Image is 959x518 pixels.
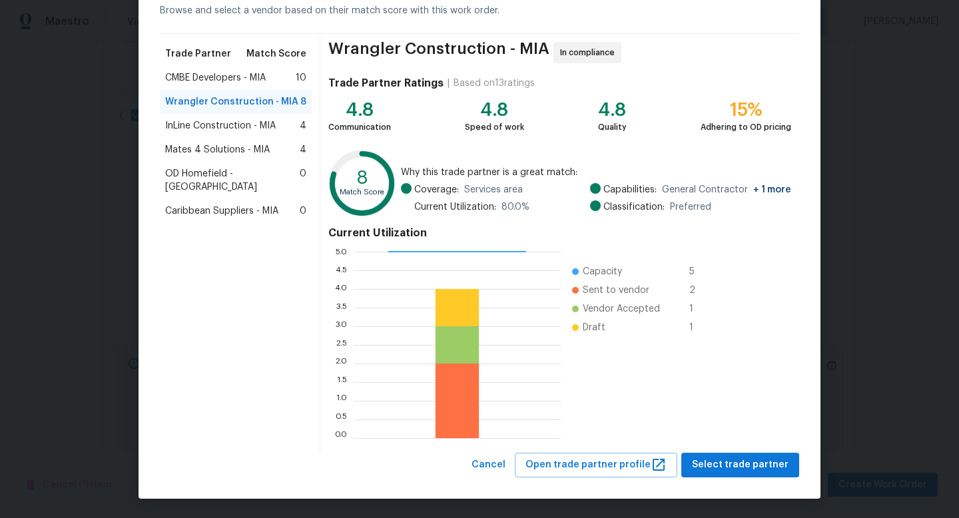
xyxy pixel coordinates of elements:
[296,71,306,85] span: 10
[603,183,657,196] span: Capabilities:
[583,265,622,278] span: Capacity
[328,226,791,240] h4: Current Utilization
[300,119,306,132] span: 4
[337,378,347,386] text: 1.5
[328,42,549,63] span: Wrangler Construction - MIA
[464,183,523,196] span: Services area
[753,185,791,194] span: + 1 more
[165,167,300,194] span: OD Homefield - [GEOGRAPHIC_DATA]
[328,77,444,90] h4: Trade Partner Ratings
[335,360,347,368] text: 2.0
[414,200,496,214] span: Current Utilization:
[465,121,524,134] div: Speed of work
[701,121,791,134] div: Adhering to OD pricing
[246,47,306,61] span: Match Score
[583,321,605,334] span: Draft
[662,183,791,196] span: General Contractor
[444,77,454,90] div: |
[334,285,347,293] text: 4.0
[598,121,627,134] div: Quality
[692,457,789,473] span: Select trade partner
[525,457,667,473] span: Open trade partner profile
[560,46,620,59] span: In compliance
[681,453,799,477] button: Select trade partner
[328,121,391,134] div: Communication
[472,457,505,473] span: Cancel
[335,415,347,423] text: 0.5
[336,397,347,405] text: 1.0
[328,103,391,117] div: 4.8
[165,95,298,109] span: Wrangler Construction - MIA
[414,183,459,196] span: Coverage:
[466,453,511,477] button: Cancel
[583,284,649,297] span: Sent to vendor
[300,95,306,109] span: 8
[603,200,665,214] span: Classification:
[356,168,368,187] text: 8
[336,341,347,349] text: 2.5
[335,266,347,274] text: 4.5
[300,204,306,218] span: 0
[165,71,266,85] span: CMBE Developers - MIA
[334,434,347,442] text: 0.0
[598,103,627,117] div: 4.8
[689,302,711,316] span: 1
[300,167,306,194] span: 0
[165,47,231,61] span: Trade Partner
[165,119,276,132] span: InLine Construction - MIA
[583,302,660,316] span: Vendor Accepted
[701,103,791,117] div: 15%
[689,321,711,334] span: 1
[670,200,711,214] span: Preferred
[689,265,711,278] span: 5
[689,284,711,297] span: 2
[454,77,535,90] div: Based on 13 ratings
[515,453,677,477] button: Open trade partner profile
[335,248,347,256] text: 5.0
[165,143,270,156] span: Mates 4 Solutions - MIA
[465,103,524,117] div: 4.8
[340,188,384,196] text: Match Score
[300,143,306,156] span: 4
[501,200,529,214] span: 80.0 %
[335,322,347,330] text: 3.0
[336,304,347,312] text: 3.5
[401,166,791,179] span: Why this trade partner is a great match:
[165,204,278,218] span: Caribbean Suppliers - MIA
